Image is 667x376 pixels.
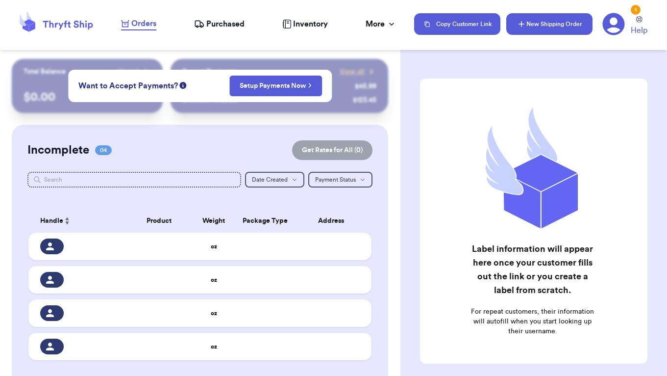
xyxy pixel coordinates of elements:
[296,209,371,233] th: Address
[118,67,151,77] a: Payout
[229,76,322,96] button: Setup Payments Now
[24,67,66,77] p: Total Balance
[469,242,595,297] h2: Label information will appear here once your customer fills out the link or you create a label fr...
[131,18,156,29] span: Orders
[234,209,296,233] th: Package Type
[469,307,595,336] p: For repeat customers, their information will autofill when you start looking up their username.
[124,209,193,233] th: Product
[292,140,372,160] button: Get Rates for All (0)
[211,277,217,283] strong: oz
[366,18,396,30] div: More
[121,18,156,30] a: Orders
[631,5,641,15] div: 1
[252,177,288,183] span: Date Created
[602,13,625,35] a: 1
[182,67,237,77] p: Recent Payments
[24,89,150,105] p: $ 0.00
[211,344,217,349] strong: oz
[27,172,241,188] input: Search
[282,18,328,30] a: Inventory
[78,80,178,92] span: Want to Accept Payments?
[245,172,304,188] button: Date Created
[308,172,372,188] button: Payment Status
[293,18,328,30] span: Inventory
[353,95,376,105] div: $ 123.45
[211,310,217,316] strong: oz
[40,216,63,226] span: Handle
[211,243,217,249] strong: oz
[414,13,500,35] button: Copy Customer Link
[206,18,245,30] span: Purchased
[194,18,245,30] a: Purchased
[95,145,112,155] span: 04
[631,25,647,36] span: Help
[27,142,89,158] h2: Incomplete
[355,81,376,91] div: $ 45.99
[506,13,593,35] button: New Shipping Order
[63,215,71,227] button: Sort ascending
[631,16,647,36] a: Help
[193,209,234,233] th: Weight
[118,67,139,77] span: Payout
[340,67,365,77] span: View all
[315,177,356,183] span: Payment Status
[340,67,376,77] a: View all
[240,81,312,91] a: Setup Payments Now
